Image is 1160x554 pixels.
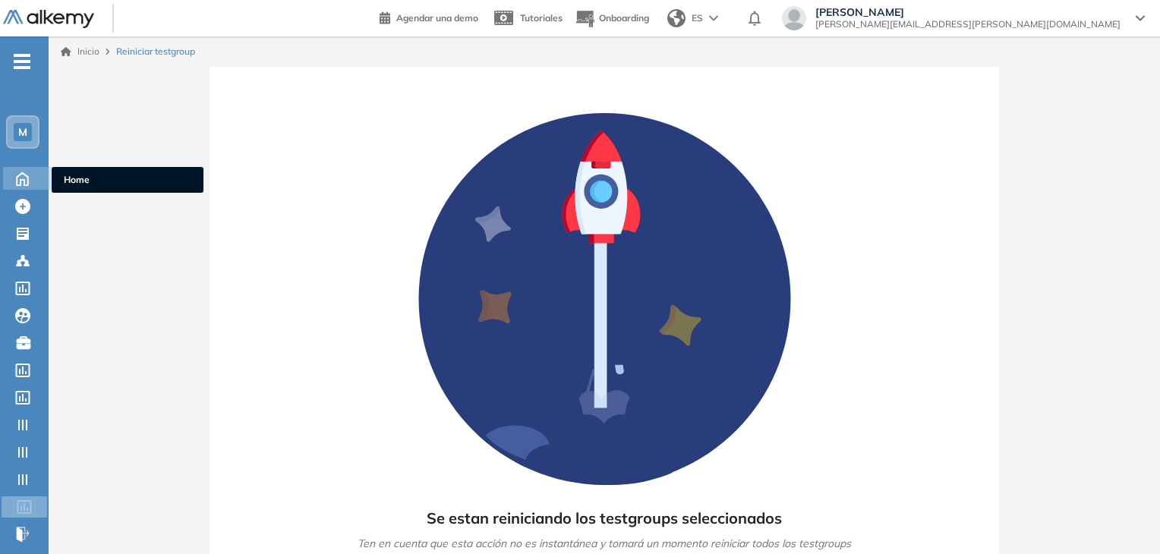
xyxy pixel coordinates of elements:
[64,173,191,187] span: Home
[427,507,782,530] span: Se estan reiniciando los testgroups seleccionados
[61,45,99,58] a: Inicio
[14,60,30,63] i: -
[18,126,27,138] span: M
[599,12,649,24] span: Onboarding
[358,536,851,552] span: Ten en cuenta que esta acción no es instantánea y tomará un momento reiniciar todos los testgroups
[396,12,478,24] span: Agendar una demo
[815,18,1121,30] span: [PERSON_NAME][EMAIL_ADDRESS][PERSON_NAME][DOMAIN_NAME]
[380,8,478,26] a: Agendar una demo
[3,10,94,29] img: Logo
[575,2,649,35] button: Onboarding
[692,11,703,25] span: ES
[116,45,195,58] span: Reiniciar testgroup
[667,9,686,27] img: world
[815,6,1121,18] span: [PERSON_NAME]
[1084,481,1160,554] iframe: Chat Widget
[709,15,718,21] img: arrow
[520,12,563,24] span: Tutoriales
